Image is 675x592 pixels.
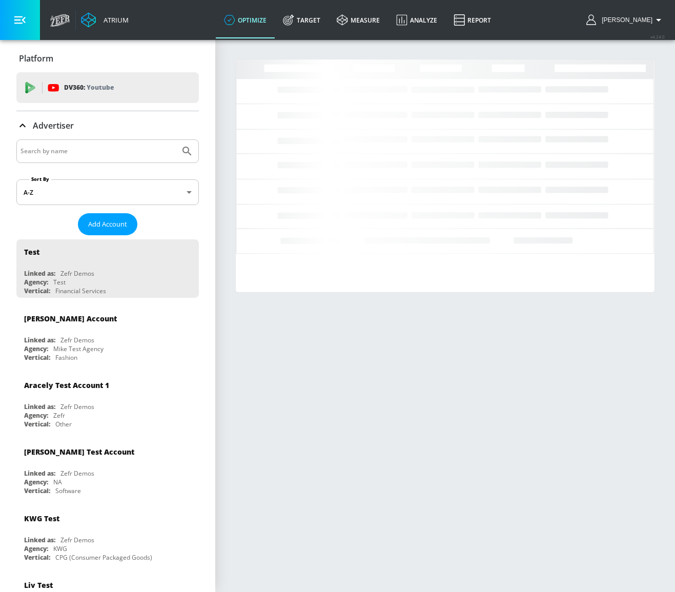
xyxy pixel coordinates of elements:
div: Linked as: [24,336,55,344]
div: KWG Test [24,514,59,523]
div: Aracely Test Account 1Linked as:Zefr DemosAgency:ZefrVertical:Other [16,373,199,431]
button: [PERSON_NAME] [586,14,665,26]
p: DV360: [64,82,114,93]
span: v 4.24.0 [650,34,665,39]
div: NA [53,478,62,486]
div: Other [55,420,72,428]
div: Zefr Demos [60,536,94,544]
div: Agency: [24,544,48,553]
div: Zefr Demos [60,269,94,278]
a: Atrium [81,12,129,28]
div: Liv Test [24,580,53,590]
div: Zefr Demos [60,402,94,411]
p: Youtube [87,82,114,93]
div: Linked as: [24,536,55,544]
label: Sort By [29,176,51,182]
div: Agency: [24,411,48,420]
span: Add Account [88,218,127,230]
div: Financial Services [55,287,106,295]
a: measure [329,2,388,38]
div: Agency: [24,478,48,486]
div: Zefr Demos [60,336,94,344]
div: A-Z [16,179,199,205]
div: Vertical: [24,486,50,495]
a: optimize [216,2,275,38]
div: Vertical: [24,420,50,428]
div: Vertical: [24,287,50,295]
div: Agency: [24,278,48,287]
a: Target [275,2,329,38]
span: login as: justin.nim@zefr.com [598,16,652,24]
button: Add Account [78,213,137,235]
a: Analyze [388,2,445,38]
div: Agency: [24,344,48,353]
div: KWG [53,544,67,553]
div: [PERSON_NAME] Test AccountLinked as:Zefr DemosAgency:NAVertical:Software [16,439,199,498]
div: KWG TestLinked as:Zefr DemosAgency:KWGVertical:CPG (Consumer Packaged Goods) [16,506,199,564]
div: Linked as: [24,269,55,278]
div: CPG (Consumer Packaged Goods) [55,553,152,562]
div: Aracely Test Account 1 [24,380,109,390]
a: Report [445,2,499,38]
div: Zefr Demos [60,469,94,478]
div: TestLinked as:Zefr DemosAgency:TestVertical:Financial Services [16,239,199,298]
div: Vertical: [24,353,50,362]
input: Search by name [21,145,176,158]
div: Zefr [53,411,65,420]
div: [PERSON_NAME] Account [24,314,117,323]
div: Advertiser [16,111,199,140]
div: Test [53,278,66,287]
div: Atrium [99,15,129,25]
div: Platform [16,44,199,73]
div: [PERSON_NAME] AccountLinked as:Zefr DemosAgency:Mike Test AgencyVertical:Fashion [16,306,199,364]
div: DV360: Youtube [16,72,199,103]
div: Fashion [55,353,77,362]
div: Mike Test Agency [53,344,104,353]
div: Linked as: [24,469,55,478]
p: Advertiser [33,120,74,131]
div: Test [24,247,39,257]
div: Software [55,486,81,495]
div: [PERSON_NAME] Test Account [24,447,134,457]
p: Platform [19,53,53,64]
div: Linked as: [24,402,55,411]
div: Vertical: [24,553,50,562]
